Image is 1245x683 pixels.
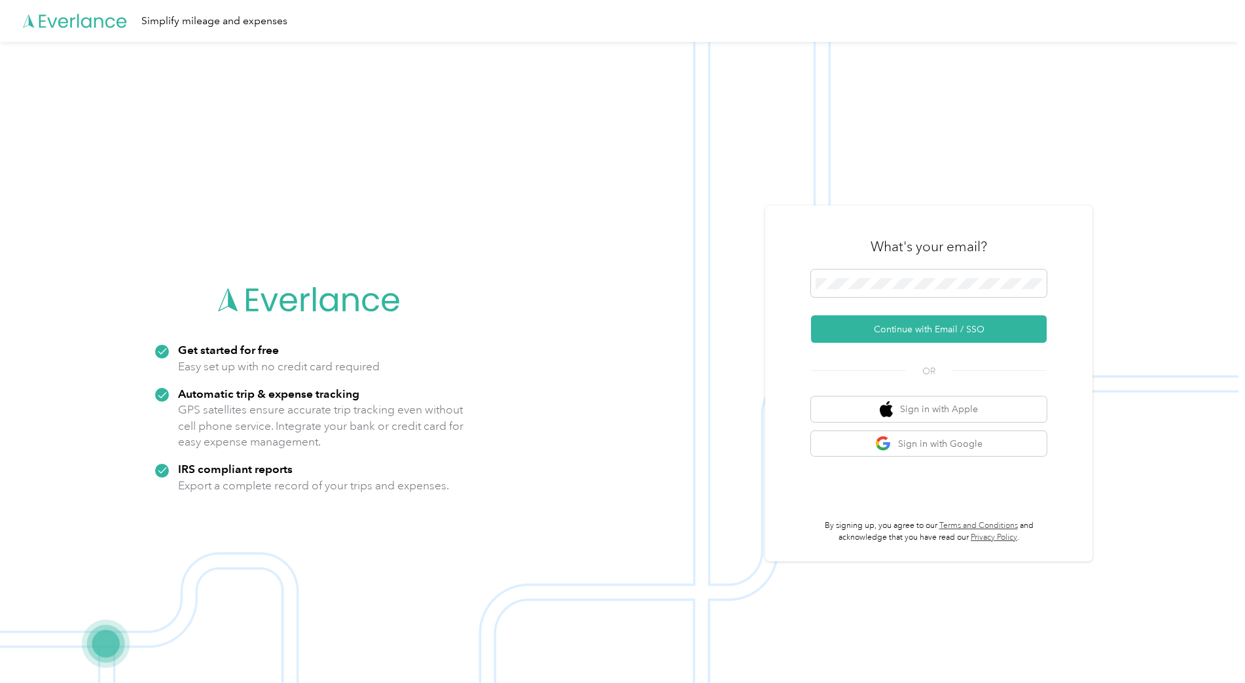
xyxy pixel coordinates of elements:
[178,387,359,400] strong: Automatic trip & expense tracking
[875,436,892,452] img: google logo
[906,364,952,378] span: OR
[939,521,1018,531] a: Terms and Conditions
[178,478,449,494] p: Export a complete record of your trips and expenses.
[811,431,1047,457] button: google logoSign in with Google
[178,462,293,476] strong: IRS compliant reports
[811,315,1047,343] button: Continue with Email / SSO
[811,520,1047,543] p: By signing up, you agree to our and acknowledge that you have read our .
[880,401,893,417] img: apple logo
[141,13,287,29] div: Simplify mileage and expenses
[178,402,464,450] p: GPS satellites ensure accurate trip tracking even without cell phone service. Integrate your bank...
[178,359,380,375] p: Easy set up with no credit card required
[971,533,1017,542] a: Privacy Policy
[871,237,987,256] h3: What's your email?
[811,396,1047,422] button: apple logoSign in with Apple
[178,343,279,357] strong: Get started for free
